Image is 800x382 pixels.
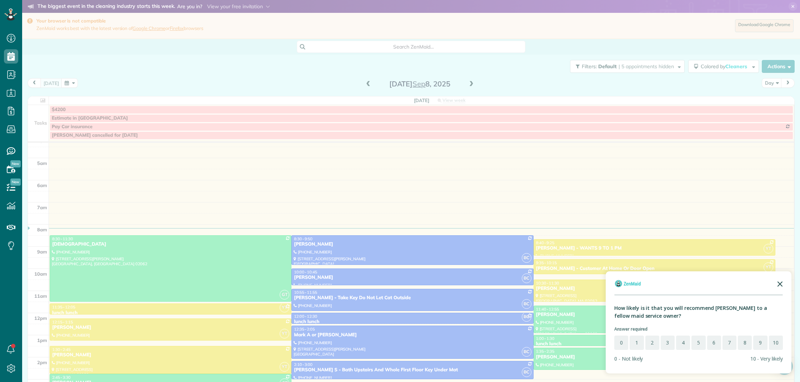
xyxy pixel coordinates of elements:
button: 7 [722,336,736,350]
div: Survey [606,271,791,373]
span: New [10,160,21,167]
div: 0 - Not likely [614,356,643,362]
button: 4 [676,336,690,350]
button: Close the survey [773,276,787,291]
button: 6 [707,336,721,350]
div: 10 - Very likely [750,356,783,362]
p: Answer required [614,326,783,333]
button: 5 [691,336,705,350]
button: 2 [645,336,659,350]
button: 8 [738,336,752,350]
span: New [10,179,21,186]
div: How likely is it that you will recommend [PERSON_NAME] to a fellow maid service owner? [614,304,783,320]
button: 3 [661,336,675,350]
button: 1 [630,336,644,350]
button: 10 [769,336,783,350]
button: 0 [614,336,628,350]
img: Company logo [614,279,641,288]
button: 9 [753,336,767,350]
